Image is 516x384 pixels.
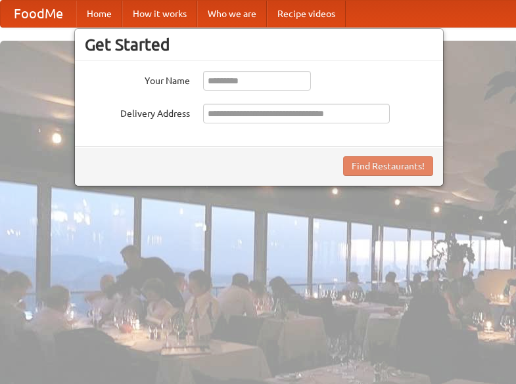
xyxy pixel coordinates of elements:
[1,1,76,27] a: FoodMe
[122,1,197,27] a: How it works
[267,1,346,27] a: Recipe videos
[85,104,190,120] label: Delivery Address
[343,156,433,176] button: Find Restaurants!
[85,71,190,87] label: Your Name
[85,35,433,54] h3: Get Started
[197,1,267,27] a: Who we are
[76,1,122,27] a: Home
